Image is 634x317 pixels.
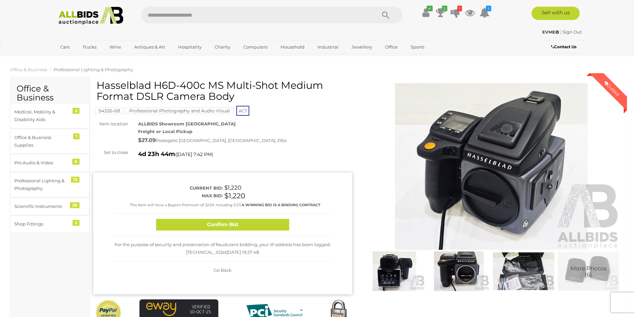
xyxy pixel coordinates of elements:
[73,133,80,139] div: 1
[236,106,249,116] span: ACT
[125,108,234,113] a: Professional Photography and Audio Visual
[88,120,133,128] div: Item location
[558,251,619,291] img: Hasselblad H6D-400c MS Multi-Shot Medium Format DSLR Camera Body
[10,103,90,129] a: Medical, Mobility & Disability Aids 2
[562,29,582,35] a: Sign Out
[210,42,235,53] a: Charity
[71,177,80,183] div: 13
[457,6,462,11] i: 1
[14,220,69,228] div: Shop Fittings
[369,7,402,23] button: Search
[88,149,133,156] div: Set to close
[138,136,352,145] div: Postage
[242,203,320,207] b: A WINNING BID IS A BINDING CONTRACT
[542,29,560,35] a: EVME
[138,150,175,158] strong: 4d 23h 44m
[55,7,127,25] img: Allbids.com.au
[436,7,446,19] a: 2
[14,159,69,167] div: Pro Audio & Video
[214,267,232,273] span: Go Back
[226,249,259,255] span: [DATE] 19:27:48
[493,251,554,291] img: Hasselblad H6D-400c MS Multi-Shot Medium Format DSLR Camera Body
[406,42,429,53] a: Sports
[570,266,606,278] span: More Photos (6)
[313,42,343,53] a: Industrial
[173,138,287,143] span: to [GEOGRAPHIC_DATA], [GEOGRAPHIC_DATA], 2164
[551,43,578,51] a: Contact Us
[542,29,559,35] strong: EVME
[551,44,576,49] b: Contact Us
[114,192,223,200] div: Max bid:
[381,42,402,53] a: Office
[224,192,245,200] span: $1,220
[56,42,74,53] a: Cars
[364,251,425,291] img: Hasselblad H6D-400c MS Multi-Shot Medium Format DSLR Camera Body
[421,7,431,19] a: ✔
[176,151,212,157] span: [DATE] 7:42 PM
[114,236,331,262] div: For the purpose of security and preservation of fraudulent bidding, your IP address has been logg...
[362,83,621,250] img: Hasselblad H6D-400c MS Multi-Shot Medium Format DSLR Camera Body
[130,203,320,207] small: This Item will incur a Buyer's Premium of 22.5% including GST.
[10,198,90,215] a: Scientific Instruments 29
[73,108,80,114] div: 2
[17,84,83,102] h2: Office & Business
[73,220,80,226] div: 2
[596,73,627,104] div: Outbid
[428,251,490,291] img: Hasselblad H6D-400c MS Multi-Shot Medium Format DSLR Camera Body
[10,172,90,198] a: Professional Lighting & Photography 13
[97,80,350,102] h1: Hasselblad H6D-400c MS Multi-Shot Medium Format DSLR Camera Body
[70,202,80,208] div: 29
[14,134,69,149] div: Office & Business Supplies
[186,249,222,255] span: [TECHNICAL_ID]
[486,6,491,11] i: 2
[174,42,206,53] a: Hospitality
[54,67,133,72] a: Professional Lighting & Photography
[114,184,223,192] div: Current bid:
[450,7,460,19] a: 1
[72,159,80,165] div: 6
[14,108,69,124] div: Medical, Mobility & Disability Aids
[138,129,192,134] strong: Freight or Local Pickup
[239,42,272,53] a: Computers
[130,42,169,53] a: Antiques & Art
[560,29,561,35] span: |
[156,219,289,231] button: Confirm Bid
[138,137,156,143] strong: $27.09
[276,42,309,53] a: Household
[531,7,580,20] a: Sell with us
[10,129,90,154] a: Office & Business Supplies 1
[138,121,236,126] strong: ALLBIDS Showroom [GEOGRAPHIC_DATA]
[14,177,69,193] div: Professional Lighting & Photography
[10,67,47,72] a: Office & Business
[480,7,490,19] a: 2
[10,154,90,172] a: Pro Audio & Video 6
[347,42,376,53] a: Jewellery
[427,6,433,11] i: ✔
[442,6,447,11] i: 2
[105,42,125,53] a: Wine
[175,152,213,157] span: ( )
[95,108,124,113] a: 54326-68
[558,251,619,291] a: More Photos(6)
[224,184,241,191] span: $1,220
[14,203,69,210] div: Scientific Instruments
[78,42,101,53] a: Trucks
[10,215,90,233] a: Shop Fittings 2
[56,53,112,64] a: [GEOGRAPHIC_DATA]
